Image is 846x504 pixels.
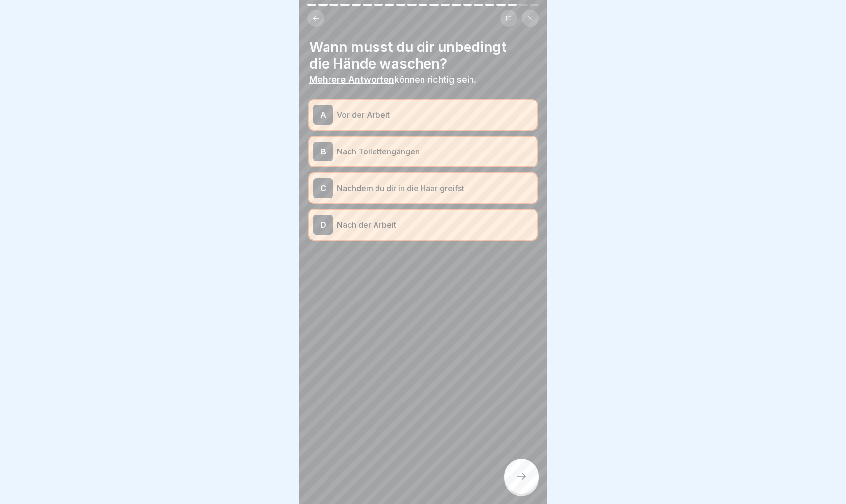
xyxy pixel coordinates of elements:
[337,109,533,121] p: Vor der Arbeit
[313,215,333,235] div: D
[337,219,533,231] p: Nach der Arbeit
[313,105,333,125] div: A
[337,182,533,194] p: Nachdem du dir in die Haar greifst
[313,142,333,161] div: B
[337,146,533,157] p: Nach Toilettengängen
[309,39,537,72] h4: Wann musst du dir unbedingt die Hände waschen?
[309,74,394,85] b: Mehrere Antworten
[309,74,537,85] p: können richtig sein.
[313,178,333,198] div: C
